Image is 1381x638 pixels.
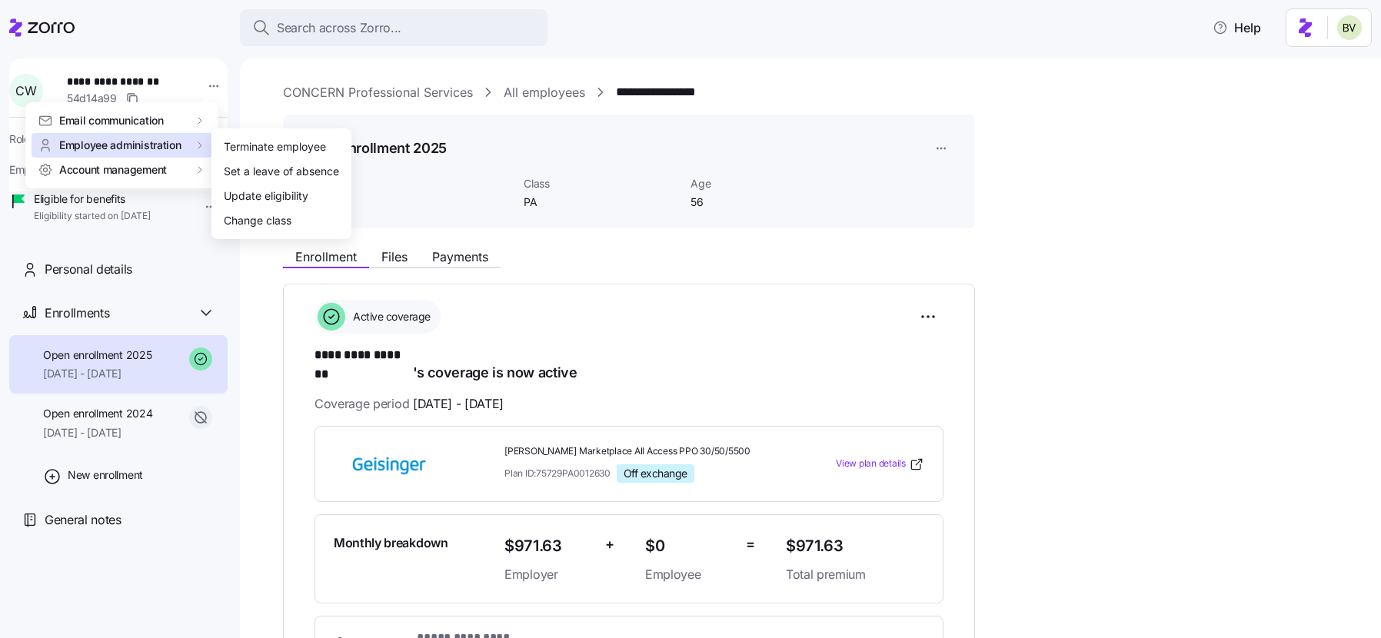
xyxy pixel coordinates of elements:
[224,188,308,204] div: Update eligibility
[224,212,291,229] div: Change class
[59,162,167,178] span: Account management
[224,163,339,180] div: Set a leave of absence
[224,138,326,155] div: Terminate employee
[59,113,164,128] span: Email communication
[59,138,181,153] span: Employee administration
